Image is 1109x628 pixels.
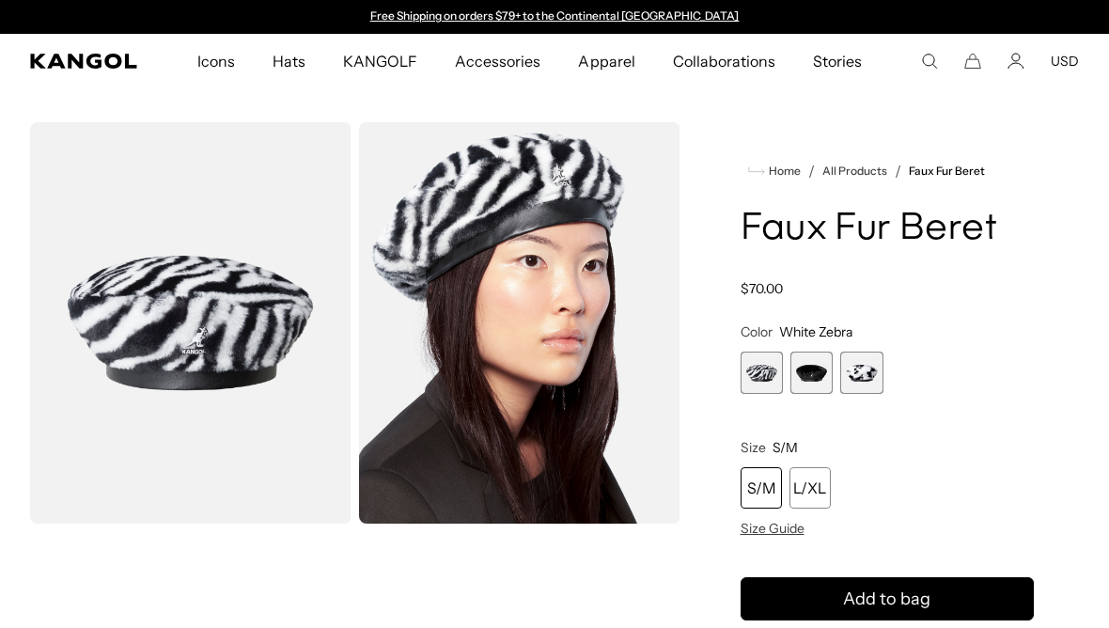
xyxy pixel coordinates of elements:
[359,122,680,524] img: white-zebra
[789,467,831,509] div: L/XL
[741,467,782,509] div: S/M
[343,34,417,88] span: KANGOLF
[741,160,1035,182] nav: breadcrumbs
[790,352,833,394] div: 2 of 3
[578,34,634,88] span: Apparel
[779,323,852,340] span: White Zebra
[887,160,901,182] li: /
[361,9,748,24] div: 1 of 2
[741,352,783,394] div: 1 of 3
[654,34,794,88] a: Collaborations
[840,352,883,394] label: Spotted Cow
[741,323,773,340] span: Color
[361,9,748,24] slideshow-component: Announcement bar
[254,34,324,88] a: Hats
[741,352,783,394] label: White Zebra
[840,352,883,394] div: 3 of 3
[741,280,783,297] span: $70.00
[30,122,351,524] img: color-white-zebra
[741,577,1035,620] button: Add to bag
[964,53,981,70] button: Cart
[748,163,801,180] a: Home
[559,34,653,88] a: Apparel
[909,165,985,178] a: Faux Fur Beret
[324,34,436,88] a: KANGOLF
[30,122,680,524] product-gallery: Gallery Viewer
[370,8,740,23] a: Free Shipping on orders $79+ to the Continental [GEOGRAPHIC_DATA]
[273,34,305,88] span: Hats
[741,439,766,456] span: Size
[765,165,801,178] span: Home
[179,34,254,88] a: Icons
[1007,53,1024,70] a: Account
[361,9,748,24] div: Announcement
[843,587,930,612] span: Add to bag
[741,520,804,537] span: Size Guide
[30,54,138,69] a: Kangol
[741,209,1035,250] h1: Faux Fur Beret
[773,439,798,456] span: S/M
[436,34,559,88] a: Accessories
[673,34,775,88] span: Collaborations
[801,160,815,182] li: /
[794,34,881,88] a: Stories
[822,165,887,178] a: All Products
[455,34,540,88] span: Accessories
[813,34,862,88] span: Stories
[790,352,833,394] label: Solid Black
[1051,53,1079,70] button: USD
[197,34,235,88] span: Icons
[921,53,938,70] summary: Search here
